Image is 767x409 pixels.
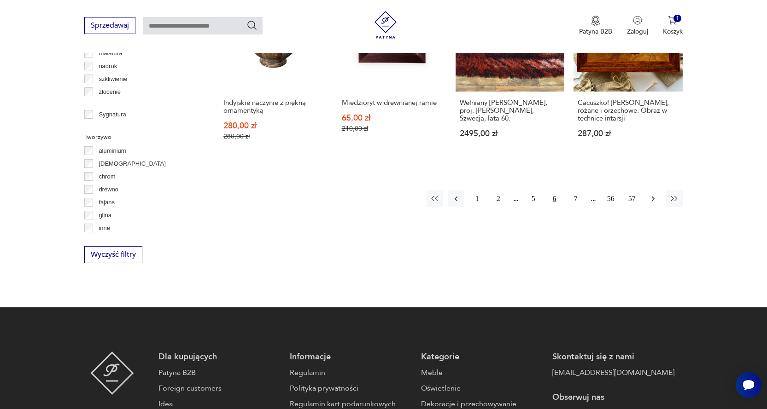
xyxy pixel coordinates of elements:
[99,236,118,246] p: kamień
[421,383,543,394] a: Oświetlenie
[99,48,122,58] p: malatura
[99,159,165,169] p: [DEMOGRAPHIC_DATA]
[663,16,683,36] button: 1Koszyk
[579,16,612,36] button: Patyna B2B
[342,99,442,107] h3: Miedzioryt w drewnianej ramie
[99,109,126,120] p: Sygnatura
[99,184,118,195] p: drewno
[627,16,648,36] button: Zaloguj
[552,367,674,378] a: [EMAIL_ADDRESS][DOMAIN_NAME]
[290,367,412,378] a: Regulamin
[372,11,399,39] img: Patyna - sklep z meblami i dekoracjami vintage
[490,190,507,207] button: 2
[99,172,115,182] p: chrom
[552,392,674,403] p: Obserwuj nas
[633,16,642,25] img: Ikonka użytkownika
[469,190,486,207] button: 1
[546,190,563,207] button: 6
[158,383,281,394] a: Foreign customers
[736,372,761,398] iframe: Smartsupp widget button
[223,99,324,115] h3: Indyjskie naczynie z piękną ornamentyką
[290,383,412,394] a: Polityka prywatności
[99,87,121,97] p: złocenie
[90,351,134,395] img: Patyna - sklep z meblami i dekoracjami vintage
[342,125,442,132] p: 210,00 zł
[158,367,281,378] a: Patyna B2B
[99,146,126,156] p: aluminium
[99,197,115,207] p: fajans
[579,27,612,36] p: Patyna B2B
[578,99,678,122] h3: Cacuszko! [PERSON_NAME], różane i orzechowe. Obraz w technice intarsji
[568,190,584,207] button: 7
[579,16,612,36] a: Ikona medaluPatyna B2B
[603,190,619,207] button: 56
[421,351,543,363] p: Kategorie
[552,351,674,363] p: Skontaktuj się z nami
[290,351,412,363] p: Informacje
[525,190,542,207] button: 5
[421,367,543,378] a: Meble
[99,61,117,71] p: nadruk
[223,132,324,140] p: 280,00 zł
[591,16,600,26] img: Ikona medalu
[460,99,560,122] h3: Wełniany [PERSON_NAME], proj. [PERSON_NAME], Szwecja, lata 60.
[223,122,324,130] p: 280,00 zł
[84,23,135,29] a: Sprzedawaj
[99,74,127,84] p: szkliwienie
[663,27,683,36] p: Koszyk
[578,130,678,138] p: 287,00 zł
[624,190,640,207] button: 57
[627,27,648,36] p: Zaloguj
[84,246,142,263] button: Wyczyść filtry
[673,15,681,23] div: 1
[460,130,560,138] p: 2495,00 zł
[342,114,442,122] p: 65,00 zł
[158,351,281,363] p: Dla kupujących
[84,132,197,142] p: Tworzywo
[246,20,258,31] button: Szukaj
[668,16,677,25] img: Ikona koszyka
[84,17,135,34] button: Sprzedawaj
[99,223,110,233] p: inne
[99,210,111,220] p: glina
